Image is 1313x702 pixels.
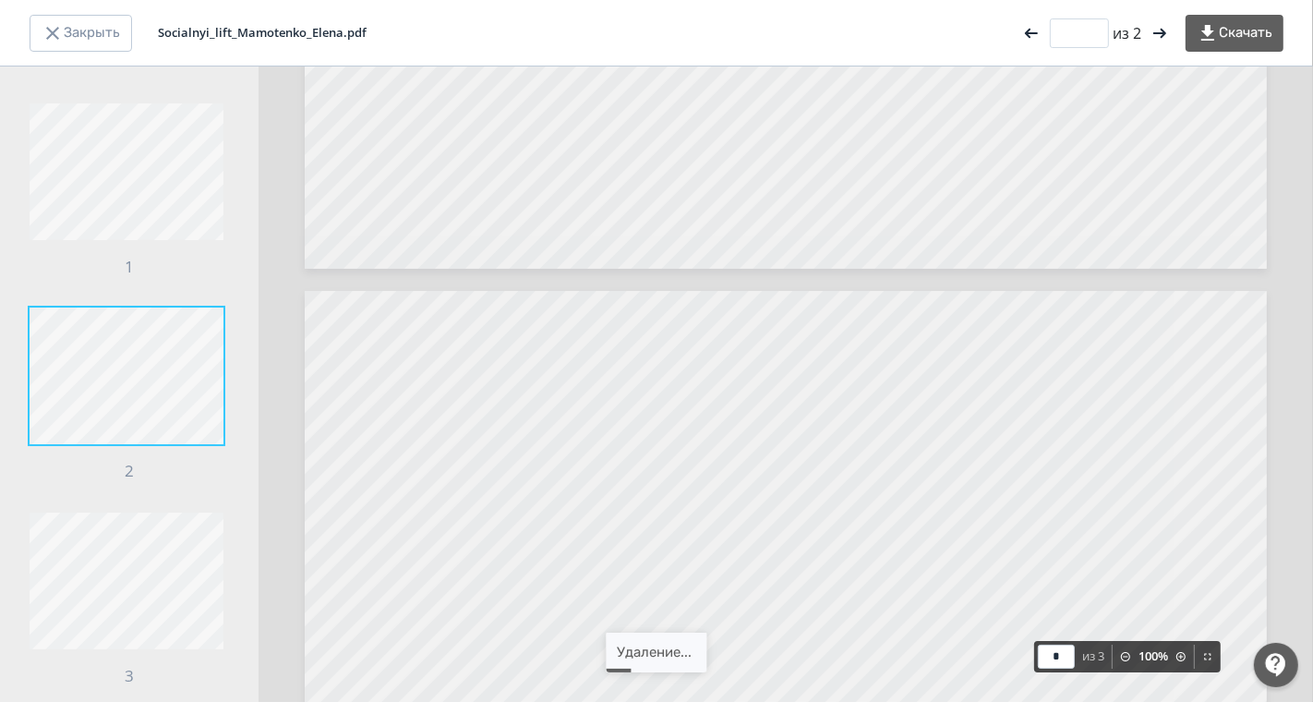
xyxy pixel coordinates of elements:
[30,513,229,687] div: 3
[158,24,367,42] div: Socialnyi_lift_Mamotenko_Elena.pdf
[1082,648,1104,666] div: из 3
[30,103,229,278] div: 1
[1138,648,1168,666] div: 100 %
[30,308,229,482] div: 2
[30,15,132,52] button: Закрыть
[618,644,693,662] div: Удаление...
[1020,18,1171,48] div: из 2
[1186,15,1283,52] button: Скачать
